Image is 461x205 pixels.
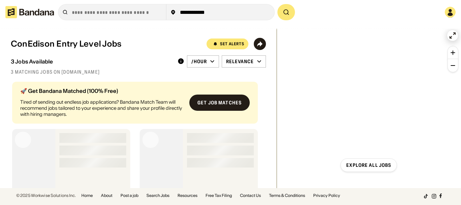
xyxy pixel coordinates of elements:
div: grid [11,79,266,189]
div: Explore all jobs [346,163,391,168]
a: Resources [178,194,197,198]
a: Free Tax Filing [206,194,232,198]
div: Get job matches [197,100,242,105]
a: Terms & Conditions [269,194,305,198]
div: 3 Jobs Available [11,58,53,65]
div: 🚀 Get Bandana Matched (100% Free) [20,88,184,94]
a: Privacy Policy [313,194,340,198]
div: Relevance [226,58,254,65]
a: Search Jobs [146,194,169,198]
div: Tired of sending out endless job applications? Bandana Match Team will recommend jobs tailored to... [20,99,184,118]
div: Set Alerts [220,42,244,46]
a: Home [81,194,93,198]
a: Post a job [120,194,138,198]
div: © 2025 Workwise Solutions Inc. [16,194,76,198]
div: ConEdison Entry Level Jobs [11,39,121,49]
div: /hour [191,58,207,65]
div: 3 matching jobs on [DOMAIN_NAME] [11,69,266,75]
a: Contact Us [240,194,261,198]
a: About [101,194,112,198]
img: Bandana logotype [5,6,54,18]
